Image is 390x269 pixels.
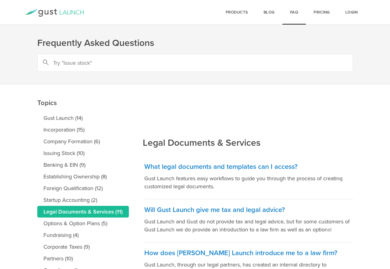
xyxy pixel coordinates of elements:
[37,229,129,241] a: Fundraising (4)
[37,37,353,49] h1: Frequently Asked Questions
[37,218,129,229] a: Options & Option Plans (5)
[144,249,353,258] h3: How does [PERSON_NAME] Launch introduce me to a law firm?
[144,199,353,243] a: Will Gust Launch give me tax and legal advice? Gust Launch and Gust do not provide tax and legal ...
[37,55,129,109] h2: Topics
[37,124,129,136] a: Incorporation (15)
[37,194,129,206] a: Startup Accounting (2)
[37,171,129,182] a: Establishing Ownership (8)
[144,162,353,171] h3: What legal documents and templates can I access?
[37,206,129,218] a: Legal Documents & Services (11)
[37,159,129,171] a: Banking & EIN (9)
[143,95,261,149] h2: Legal Documents & Services
[37,182,129,194] a: Foreign Qualification (12)
[37,241,129,253] a: Corporate Taxes (9)
[144,206,353,214] h3: Will Gust Launch give me tax and legal advice?
[37,136,129,147] a: Company Formation (6)
[144,174,353,190] p: Gust Launch features easy workflows to guide you through the process of creating customized legal...
[37,253,129,264] a: Partners (10)
[37,147,129,159] a: Issuing Stock (10)
[37,54,353,72] input: Try "Issue stock"
[144,156,353,199] a: What legal documents and templates can I access? Gust Launch features easy workflows to guide you...
[37,112,129,124] a: Gust Launch (14)
[144,218,353,234] p: Gust Launch and Gust do not provide tax and legal advice, but for some customers of Gust Launch w...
